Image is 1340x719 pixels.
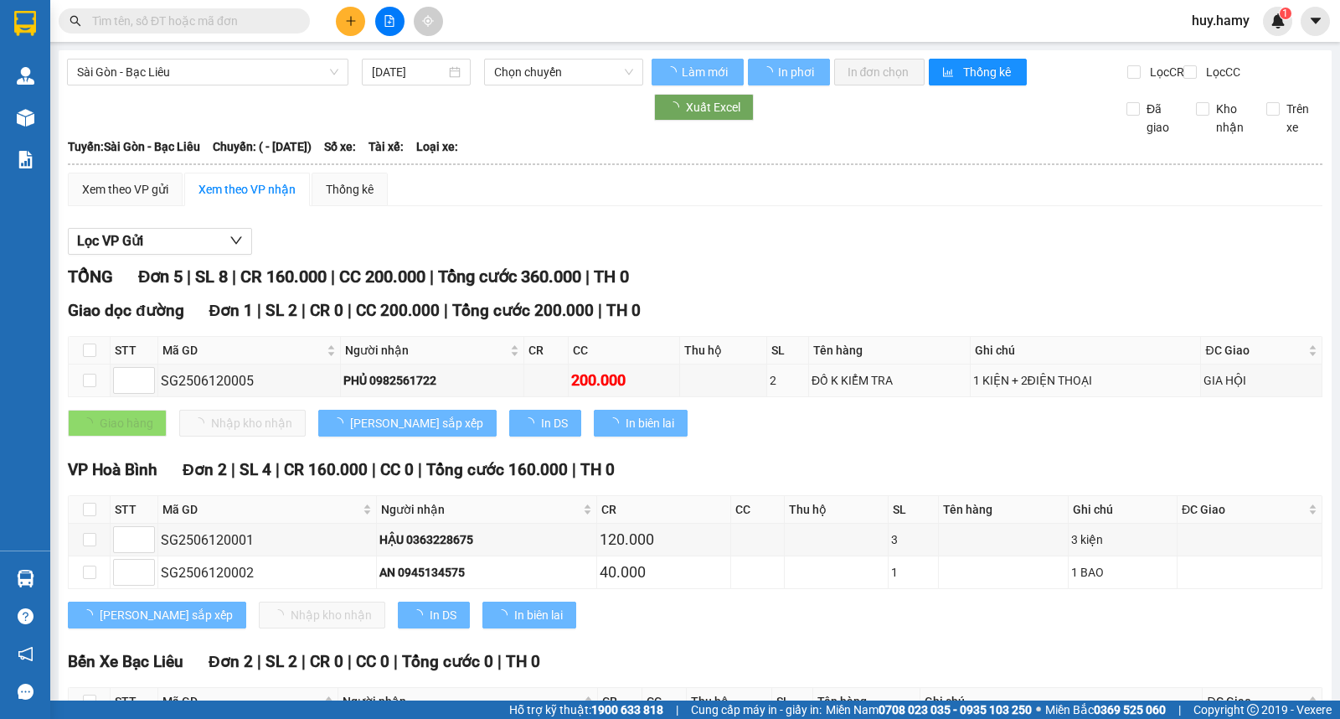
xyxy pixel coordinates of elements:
span: Miền Bắc [1045,701,1166,719]
span: | [331,266,335,287]
span: | [430,266,434,287]
span: [PERSON_NAME] sắp xếp [100,606,233,624]
span: Tổng cước 0 [402,652,493,671]
button: In DS [398,602,470,628]
span: In biên lai [514,606,563,624]
th: CR [524,337,569,365]
span: SL 2 [265,652,297,671]
button: [PERSON_NAME] sắp xếp [68,602,246,628]
span: | [257,301,261,320]
div: 40.000 [600,561,727,584]
button: bar-chartThống kê [929,59,1027,85]
span: VP Hoà Bình [68,460,157,479]
span: Tài xế: [368,137,404,156]
span: caret-down [1308,13,1323,28]
span: Làm mới [682,63,730,81]
th: STT [111,688,158,716]
span: | [572,460,576,479]
b: Tuyến: Sài Gòn - Bạc Liêu [68,140,200,153]
th: CR [598,688,642,716]
span: Kho nhận [1209,100,1253,137]
button: plus [336,7,365,36]
span: Đơn 2 [209,652,253,671]
th: CC [569,337,680,365]
th: Tên hàng [813,688,920,716]
th: Ghi chú [971,337,1202,365]
span: TH 0 [594,266,629,287]
span: question-circle [18,608,33,624]
span: | [676,701,678,719]
span: | [301,652,306,671]
span: ĐC Giao [1207,692,1304,711]
span: plus [345,15,357,27]
span: CR 160.000 [240,266,327,287]
div: GIA HỘI [1203,371,1319,390]
span: CR 160.000 [284,460,368,479]
td: SG2506120005 [158,365,341,397]
span: | [418,460,422,479]
th: SL [889,496,939,524]
span: Giao dọc đường [68,301,184,320]
button: aim [414,7,443,36]
button: In đơn chọn [834,59,925,85]
div: SG2506120005 [161,370,338,391]
span: loading [665,66,679,78]
span: Đơn 2 [183,460,227,479]
span: | [348,652,352,671]
th: SL [767,337,809,365]
span: Số xe: [324,137,356,156]
span: search [70,15,81,27]
th: Thu hộ [687,688,772,716]
span: CC 200.000 [356,301,440,320]
img: solution-icon [17,151,34,168]
button: Lọc VP Gửi [68,228,252,255]
span: file-add [384,15,395,27]
span: message [18,684,33,700]
span: Mã GD [162,500,359,519]
button: Nhập kho nhận [259,602,385,628]
strong: 1900 633 818 [591,703,663,716]
span: Tổng cước 160.000 [426,460,568,479]
span: CR 0 [310,301,343,320]
td: SG2506120001 [158,524,377,556]
span: CC 200.000 [339,266,425,287]
span: | [598,301,602,320]
span: Người nhận [343,692,580,711]
span: | [232,266,236,287]
span: | [585,266,590,287]
th: STT [111,337,158,365]
div: 3 kiện [1071,530,1175,549]
sup: 1 [1280,8,1291,19]
div: 2 [770,371,806,390]
span: Chọn chuyến [494,59,632,85]
span: | [348,301,352,320]
span: ĐC Giao [1182,500,1305,519]
span: CR 0 [310,652,343,671]
div: Thống kê [326,180,374,199]
img: warehouse-icon [17,67,34,85]
span: | [257,652,261,671]
span: Mã GD [162,341,323,359]
td: SG2506120002 [158,556,377,589]
span: Thống kê [963,63,1013,81]
span: Người nhận [381,500,580,519]
th: CC [731,496,785,524]
span: TH 0 [580,460,615,479]
div: AN 0945134575 [379,563,594,582]
span: CC 0 [356,652,389,671]
img: warehouse-icon [17,570,34,587]
span: loading [607,417,626,429]
span: Lọc VP Gửi [77,230,143,251]
span: huy.hamy [1178,10,1263,31]
span: Lọc CR [1143,63,1187,81]
span: Người nhận [345,341,506,359]
div: 3 [891,530,935,549]
span: loading [411,609,430,621]
button: Xuất Excel [654,94,754,121]
span: In DS [430,606,456,624]
span: Đơn 5 [138,266,183,287]
div: 1 [891,563,935,582]
span: Cung cấp máy in - giấy in: [691,701,822,719]
span: Tổng cước 200.000 [452,301,594,320]
div: PHỦ 0982561722 [343,371,520,390]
